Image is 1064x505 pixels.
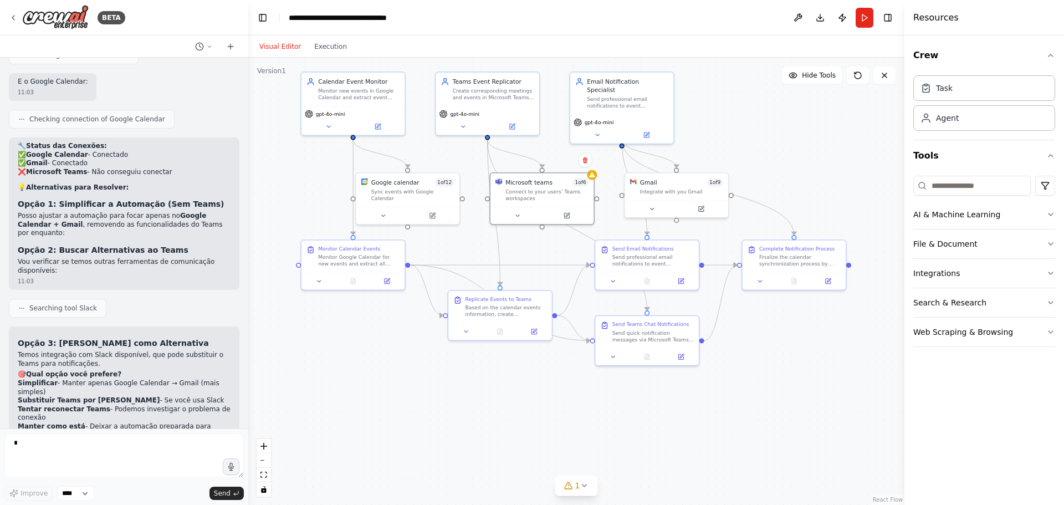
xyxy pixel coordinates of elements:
g: Edge from b6f4cf27-14ca-4cca-9741-f97cf4854a4b to 30956450-8552-48e9-a259-73af65d269c3 [410,261,443,320]
span: Checking connection of Google Calendar [29,115,165,124]
button: zoom out [257,453,271,468]
button: Open in side panel [408,211,456,221]
button: Send [209,487,244,500]
strong: Opção 1: Simplificar a Automação (Sem Teams) [18,200,224,208]
img: Google Calendar [361,178,368,185]
div: Teams Event ReplicatorCreate corresponding meetings and events in Microsoft Teams based on Google... [435,72,540,136]
span: Searching tool Slack [29,304,97,313]
p: Posso ajustar a automação para focar apenas no , removendo as funcionalidades do Teams por enquanto: [18,212,231,238]
div: Microsoft teams [505,178,553,187]
strong: Status das Conexões: [26,142,107,150]
div: Connect to your users’ Teams workspaces [505,188,589,202]
button: Hide Tools [782,67,842,84]
button: AI & Machine Learning [913,200,1055,229]
strong: Opção 2: Buscar Alternativas ao Teams [18,246,188,254]
button: Switch to previous chat [191,40,217,53]
p: Temos integração com Slack disponível, que pode substituir o Teams para notificações. [18,351,231,368]
g: Edge from d5390842-0c3f-46f6-9887-610bf0c7e43a to 552ad5b0-f046-48e4-8ba2-ef724f76cdb0 [349,140,412,168]
span: gpt-4o-mini [450,111,479,118]
div: GmailGmail1of9Integrate with you Gmail [624,172,729,218]
li: ✅ - Conectado [18,151,231,160]
div: Send Teams Chat Notifications [612,321,689,328]
div: Finalize the calendar synchronization process by ensuring all notifications have been sent succes... [759,254,841,267]
div: Monitor Calendar EventsMonitor Google Calendar for new events and extract all relevant informatio... [300,239,405,290]
span: 1 [575,480,580,491]
span: Send [214,489,231,498]
button: No output available [776,276,812,286]
nav: breadcrumb [289,12,413,23]
button: Crew [913,40,1055,71]
div: 11:03 [18,88,88,96]
button: toggle interactivity [257,482,271,497]
g: Edge from b6f4cf27-14ca-4cca-9741-f97cf4854a4b to 7dcbc0be-20a6-49c3-b417-21a7e6ed44a3 [410,261,590,269]
div: Calendar Event Monitor [318,78,400,86]
div: Based on the calendar events information, create corresponding meetings in Microsoft Teams with t... [465,304,546,318]
div: Task [936,83,953,94]
div: Replicate Events to Teams [465,296,531,303]
span: Improve [21,489,48,498]
div: Google CalendarGoogle calendar1of12Sync events with Google Calendar [355,172,460,225]
button: Search & Research [913,288,1055,317]
g: Edge from 30956450-8552-48e9-a259-73af65d269c3 to 2bd10601-0cb5-4395-b01e-b215b565c06c [557,311,590,345]
button: 1 [555,476,598,496]
div: Calendar Event MonitorMonitor new events in Google Calendar and extract event details including t... [300,72,405,136]
g: Edge from 30956450-8552-48e9-a259-73af65d269c3 to 7dcbc0be-20a6-49c3-b417-21a7e6ed44a3 [557,261,590,320]
button: Execution [308,40,354,53]
button: No output available [630,276,665,286]
g: Edge from 7dcbc0be-20a6-49c3-b417-21a7e6ed44a3 to 9c47f7f7-1e69-4406-9539-3dab4fca3395 [704,261,737,269]
div: Send professional email notifications to event organizers confirming successful event replication... [587,96,668,109]
button: Open in side panel [623,130,671,140]
button: Visual Editor [253,40,308,53]
button: Open in side panel [814,276,842,286]
strong: Google Calendar + Gmail [18,212,206,228]
button: Hide right sidebar [880,10,896,25]
div: Teams Event Replicator [453,78,534,86]
button: Open in side panel [372,276,401,286]
span: gpt-4o-mini [585,119,614,126]
div: Create corresponding meetings and events in Microsoft Teams based on Google Calendar events, ensu... [453,88,534,101]
button: No output available [335,276,371,286]
h2: 🔧 [18,142,231,151]
p: Vou verificar se temos outras ferramentas de comunicação disponíveis: [18,258,231,275]
button: No output available [630,352,665,362]
button: Integrations [913,259,1055,288]
div: Monitor Google Calendar for new events and extract all relevant information including event title... [318,254,400,267]
div: Microsoft TeamsMicrosoft teams1of6Connect to your users’ Teams workspaces [489,172,594,225]
g: Edge from d2307fa2-be90-4d14-b138-88e854cc0756 to 2bd10601-0cb5-4395-b01e-b215b565c06c [483,140,651,311]
button: Web Scraping & Browsing [913,318,1055,346]
img: Gmail [630,178,637,185]
li: ❌ - Não conseguiu conectar [18,168,231,177]
li: - Se você usa Slack [18,396,231,405]
span: Number of enabled actions [572,178,589,187]
div: Crew [913,71,1055,140]
div: Agent [936,113,959,124]
button: Tools [913,140,1055,171]
strong: Alternativas para Resolver: [26,183,129,191]
button: Open in side panel [667,276,695,286]
div: Integrate with you Gmail [640,188,723,195]
button: Open in side panel [677,204,725,214]
span: Hide Tools [802,71,836,80]
img: Microsoft Teams [495,178,502,185]
strong: Microsoft Teams [26,168,87,176]
div: Send quick notification messages via Microsoft Teams chat to event organizers, providing them wit... [612,329,694,343]
button: zoom in [257,439,271,453]
div: Email Notification Specialist [587,78,668,94]
button: Open in side panel [543,211,591,221]
img: Logo [22,5,89,30]
div: Tools [913,171,1055,356]
strong: Gmail [26,159,48,167]
button: Open in side panel [488,121,536,131]
a: React Flow attribution [873,497,903,503]
strong: Manter como está [18,422,85,430]
g: Edge from 2bd10601-0cb5-4395-b01e-b215b565c06c to 9c47f7f7-1e69-4406-9539-3dab4fca3395 [704,261,737,345]
div: Monitor new events in Google Calendar and extract event details including title, description, sta... [318,88,400,101]
strong: Simplificar [18,379,58,387]
strong: Google Calendar [26,151,88,159]
strong: Opção 3: [PERSON_NAME] como Alternativa [18,339,209,348]
button: No output available [482,327,518,336]
button: Hide left sidebar [255,10,270,25]
button: Open in side panel [354,121,402,131]
div: React Flow controls [257,439,271,497]
button: Open in side panel [520,327,549,336]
